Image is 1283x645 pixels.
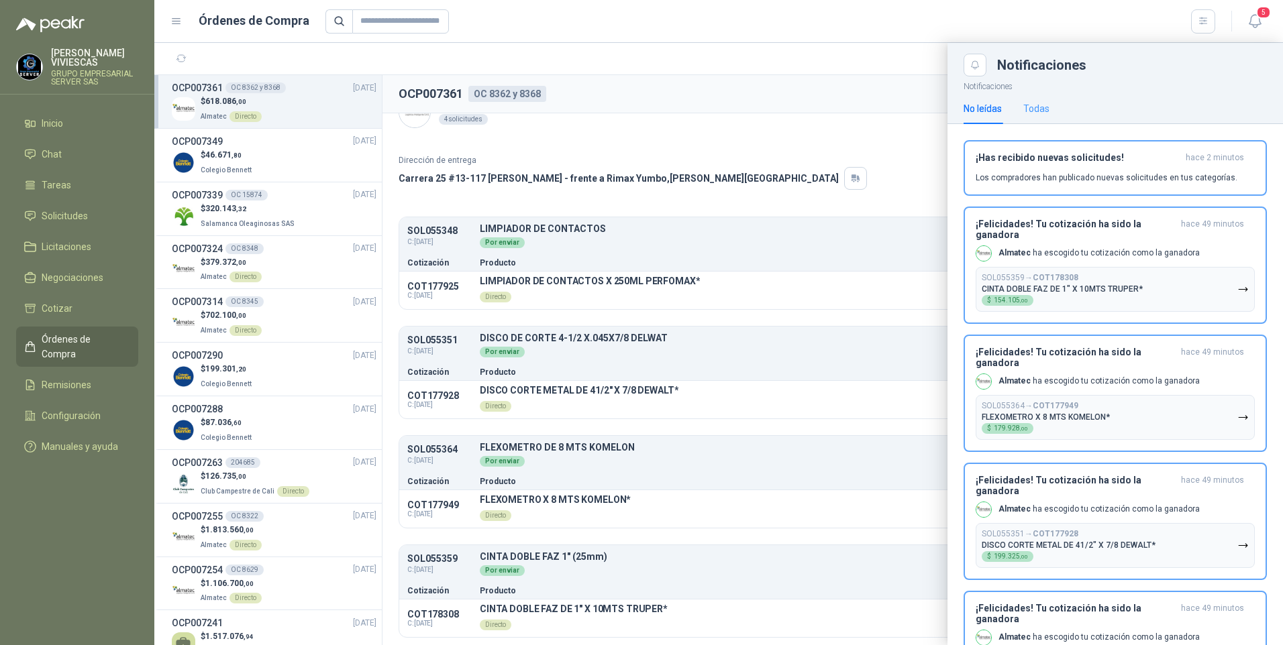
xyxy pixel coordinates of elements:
[976,347,1176,368] h3: ¡Felicidades! Tu cotización ha sido la ganadora
[1181,219,1244,240] span: hace 49 minutos
[982,551,1033,562] div: $
[976,502,991,517] img: Company Logo
[1033,529,1078,538] b: COT177928
[998,375,1200,387] p: ha escogido tu cotización como la ganadora
[42,147,62,162] span: Chat
[964,463,1267,580] button: ¡Felicidades! Tu cotización ha sido la ganadorahace 49 minutos Company LogoAlmatec ha escogido tu...
[982,412,1110,422] p: FLEXOMETRO X 8 MTS KOMELON*
[42,439,118,454] span: Manuales y ayuda
[42,332,125,361] span: Órdenes de Compra
[976,267,1255,312] button: SOL055359→COT178308CINTA DOBLE FAZ DE 1" X 10MTS TRUPER*$154.105,00
[16,327,138,367] a: Órdenes de Compra
[964,140,1267,196] button: ¡Has recibido nuevas solicitudes!hace 2 minutos Los compradores han publicado nuevas solicitudes ...
[17,54,42,80] img: Company Logo
[998,247,1200,259] p: ha escogido tu cotización como la ganadora
[16,16,85,32] img: Logo peakr
[42,239,91,254] span: Licitaciones
[42,116,63,131] span: Inicio
[976,152,1180,164] h3: ¡Has recibido nuevas solicitudes!
[42,301,72,316] span: Cotizar
[16,203,138,229] a: Solicitudes
[998,248,1031,257] b: Almatec
[982,284,1143,294] p: CINTA DOBLE FAZ DE 1" X 10MTS TRUPER*
[42,178,71,192] span: Tareas
[964,335,1267,452] button: ¡Felicidades! Tu cotización ha sido la ganadorahace 49 minutos Company LogoAlmatec ha escogido tu...
[982,529,1078,539] p: SOL055351 →
[1181,603,1244,624] span: hace 49 minutos
[982,273,1078,283] p: SOL055359 →
[16,141,138,167] a: Chat
[42,377,91,392] span: Remisiones
[1033,273,1078,282] b: COT178308
[964,101,1002,116] div: No leídas
[964,207,1267,324] button: ¡Felicidades! Tu cotización ha sido la ganadorahace 49 minutos Company LogoAlmatec ha escogido tu...
[16,111,138,136] a: Inicio
[51,70,138,86] p: GRUPO EMPRESARIAL SERVER SAS
[976,603,1176,624] h3: ¡Felicidades! Tu cotización ha sido la ganadora
[1186,152,1244,164] span: hace 2 minutos
[982,401,1078,411] p: SOL055364 →
[997,58,1267,72] div: Notificaciones
[1243,9,1267,34] button: 5
[947,76,1283,93] p: Notificaciones
[998,376,1031,386] b: Almatec
[1023,101,1049,116] div: Todas
[16,434,138,459] a: Manuales y ayuda
[994,425,1028,432] span: 179.928
[964,54,986,76] button: Close
[1020,554,1028,560] span: ,00
[199,11,309,30] h1: Órdenes de Compra
[1256,6,1271,19] span: 5
[982,540,1156,550] p: DISCO CORTE METAL DE 41/2" X 7/8 DEWALT*
[1033,401,1078,410] b: COT177949
[976,219,1176,240] h3: ¡Felicidades! Tu cotización ha sido la ganadora
[1181,475,1244,496] span: hace 49 minutos
[994,553,1028,560] span: 199.325
[51,48,138,67] p: [PERSON_NAME] VIVIESCAS
[982,423,1033,434] div: $
[976,246,991,261] img: Company Logo
[998,632,1031,642] b: Almatec
[1020,298,1028,304] span: ,00
[982,295,1033,306] div: $
[976,475,1176,496] h3: ¡Felicidades! Tu cotización ha sido la ganadora
[16,172,138,198] a: Tareas
[994,297,1028,304] span: 154.105
[16,265,138,290] a: Negociaciones
[16,372,138,398] a: Remisiones
[1020,426,1028,432] span: ,00
[16,234,138,259] a: Licitaciones
[998,504,1031,514] b: Almatec
[976,172,1237,184] p: Los compradores han publicado nuevas solicitudes en tus categorías.
[16,403,138,428] a: Configuración
[1181,347,1244,368] span: hace 49 minutos
[976,395,1255,440] button: SOL055364→COT177949FLEXOMETRO X 8 MTS KOMELON*$179.928,00
[998,504,1200,515] p: ha escogido tu cotización como la ganadora
[42,408,101,423] span: Configuración
[16,296,138,321] a: Cotizar
[976,374,991,389] img: Company Logo
[998,632,1200,643] p: ha escogido tu cotización como la ganadora
[976,630,991,645] img: Company Logo
[42,209,88,223] span: Solicitudes
[976,523,1255,568] button: SOL055351→COT177928DISCO CORTE METAL DE 41/2" X 7/8 DEWALT*$199.325,00
[42,270,103,285] span: Negociaciones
